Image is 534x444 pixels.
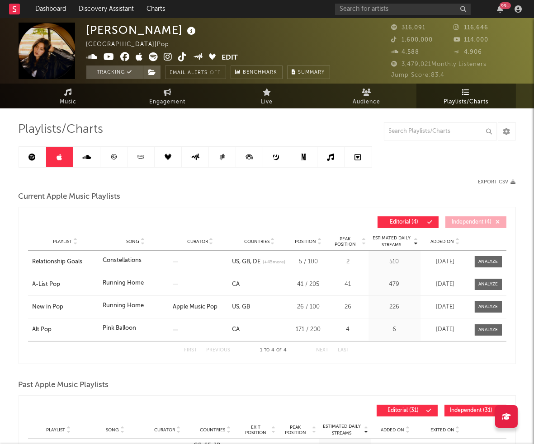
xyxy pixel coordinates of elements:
span: 1,600,000 [392,37,433,43]
a: Benchmark [231,65,283,79]
span: Engagement [150,97,186,107]
button: Export CSV [478,179,516,185]
span: Editorial ( 4 ) [383,220,425,225]
em: Off [210,70,221,75]
span: 116,646 [454,25,488,31]
div: 6 [371,325,418,334]
div: [DATE] [423,325,468,334]
span: Added On [381,427,405,433]
button: Next [317,348,329,353]
a: Music [19,84,118,108]
input: Search Playlists/Charts [384,122,497,140]
a: Live [217,84,317,108]
a: Relationship Goals [33,257,98,266]
span: Playlist [46,427,65,433]
div: 510 [371,257,418,266]
span: Countries [244,239,269,244]
div: [DATE] [423,303,468,312]
a: US [232,304,239,310]
a: DE [250,259,260,265]
span: Estimated Daily Streams [371,235,413,248]
div: Pink Balloon [103,324,136,333]
span: Added On [431,239,454,244]
a: CA [232,281,240,287]
div: 171 / 200 [292,325,326,334]
div: Constellations [103,256,142,265]
input: Search for artists [335,4,471,15]
div: [DATE] [423,280,468,289]
div: 1 4 4 [249,345,298,356]
div: [PERSON_NAME] [86,23,198,37]
span: Playlist [53,239,72,244]
div: [GEOGRAPHIC_DATA] | Pop [86,39,180,50]
div: Running Home [103,301,144,310]
div: 41 / 205 [292,280,326,289]
button: Last [338,348,350,353]
span: Countries [200,427,225,433]
div: 99 + [500,2,511,9]
span: Peak Position [330,236,361,247]
button: Independent(31) [444,405,506,416]
span: Exit Position [242,425,270,435]
div: 2 [330,257,366,266]
span: (+ 45 more) [263,259,285,266]
button: Edit [222,52,238,64]
span: Playlists/Charts [444,97,488,107]
a: A-List Pop [33,280,98,289]
span: Benchmark [243,67,278,78]
div: Running Home [103,279,144,288]
a: Apple Music Pop [173,304,217,310]
span: Music [60,97,76,107]
div: 479 [371,280,418,289]
span: Independent ( 31 ) [450,408,493,413]
div: 4 [330,325,366,334]
a: Playlists/Charts [416,84,516,108]
span: Curator [154,427,175,433]
span: Song [126,239,139,244]
div: 5 / 100 [292,257,326,266]
span: Past Apple Music Playlists [19,380,109,391]
span: Current Apple Music Playlists [19,192,121,202]
div: [DATE] [423,257,468,266]
button: Editorial(31) [377,405,438,416]
span: to [264,348,269,352]
span: Summary [298,70,325,75]
div: 26 [330,303,366,312]
a: New in Pop [33,303,98,312]
div: 41 [330,280,366,289]
a: US [232,259,239,265]
a: CA [232,327,240,332]
a: Audience [317,84,416,108]
span: Exited On [430,427,454,433]
button: Summary [287,65,330,79]
span: Curator [187,239,208,244]
span: Live [261,97,273,107]
span: 4,588 [392,49,420,55]
span: Song [106,427,119,433]
button: 99+ [497,5,503,13]
button: First [184,348,198,353]
a: GB [239,304,250,310]
button: Editorial(4) [378,216,439,228]
button: Independent(4) [445,216,506,228]
div: 26 / 100 [292,303,326,312]
a: Alt Pop [33,325,98,334]
span: of [276,348,282,352]
span: Independent ( 4 ) [451,220,493,225]
a: Engagement [118,84,217,108]
span: Playlists/Charts [19,124,104,135]
button: Tracking [86,65,143,79]
span: 316,091 [392,25,426,31]
span: Position [295,239,317,244]
div: 226 [371,303,418,312]
span: Audience [353,97,380,107]
span: Editorial ( 31 ) [383,408,424,413]
button: Email AlertsOff [165,65,226,79]
span: 3,479,021 Monthly Listeners [392,61,487,67]
button: Previous [207,348,231,353]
